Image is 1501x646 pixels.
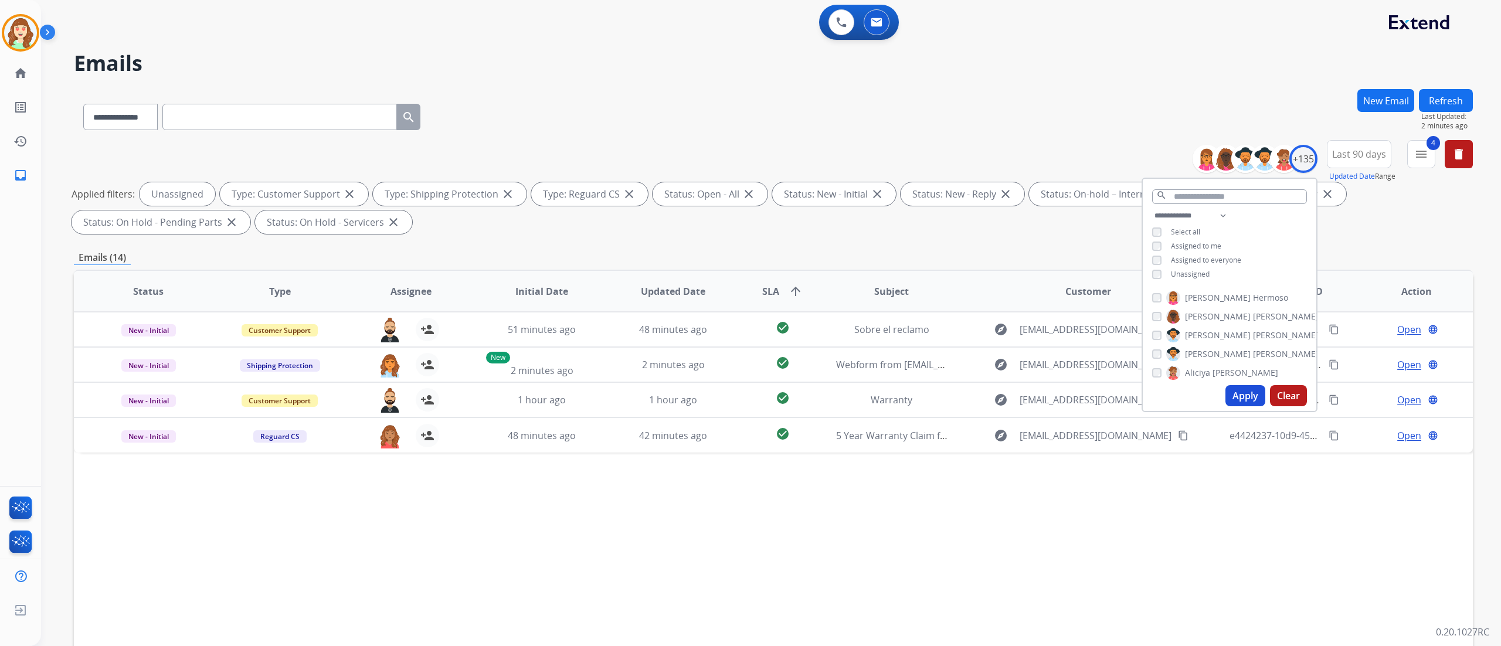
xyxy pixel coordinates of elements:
mat-icon: close [742,187,756,201]
mat-icon: close [1320,187,1334,201]
mat-icon: arrow_upward [789,284,803,298]
span: [PERSON_NAME] [1253,348,1319,360]
span: Open [1397,358,1421,372]
span: Webform from [EMAIL_ADDRESS][DOMAIN_NAME] on [DATE] [836,358,1102,371]
mat-icon: delete [1452,147,1466,161]
span: 48 minutes ago [639,323,707,336]
mat-icon: check_circle [776,391,790,405]
span: New - Initial [121,359,176,372]
p: New [486,352,510,363]
span: [PERSON_NAME] [1185,348,1251,360]
mat-icon: close [622,187,636,201]
span: Open [1397,393,1421,407]
span: 4 [1427,136,1440,150]
span: [PERSON_NAME] [1213,367,1278,379]
mat-icon: menu [1414,147,1428,161]
span: [PERSON_NAME] [1185,329,1251,341]
span: 5 Year Warranty Claim for [PERSON_NAME] Couch [836,429,1055,442]
p: Emails (14) [74,250,131,265]
img: agent-avatar [378,388,402,413]
span: Updated Date [641,284,705,298]
span: [EMAIL_ADDRESS][DOMAIN_NAME] [1020,322,1171,336]
mat-icon: language [1428,430,1438,441]
mat-icon: close [501,187,515,201]
div: Status: New - Initial [772,182,896,206]
span: e4424237-10d9-4567-a481-7cacba55f43e [1230,429,1408,442]
span: Reguard CS [253,430,307,443]
span: 48 minutes ago [508,429,576,442]
th: Action [1342,271,1473,312]
button: 4 [1407,140,1435,168]
span: [PERSON_NAME] [1253,311,1319,322]
button: Last 90 days [1327,140,1391,168]
img: avatar [4,16,37,49]
span: [EMAIL_ADDRESS][DOMAIN_NAME] [1020,393,1171,407]
span: 1 hour ago [649,393,697,406]
mat-icon: check_circle [776,427,790,441]
span: New - Initial [121,430,176,443]
span: Open [1397,322,1421,336]
span: Warranty [871,393,912,406]
p: Applied filters: [72,187,135,201]
span: [PERSON_NAME] [1185,311,1251,322]
span: Assigned to me [1171,241,1221,251]
mat-icon: content_copy [1329,324,1339,335]
mat-icon: person_add [420,393,434,407]
mat-icon: content_copy [1329,359,1339,370]
mat-icon: person_add [420,358,434,372]
mat-icon: close [225,215,239,229]
span: Customer Support [242,395,318,407]
mat-icon: person_add [420,322,434,336]
p: 0.20.1027RC [1436,625,1489,639]
mat-icon: search [402,110,416,124]
mat-icon: explore [994,358,1008,372]
mat-icon: inbox [13,168,28,182]
span: Customer [1065,284,1111,298]
span: Initial Date [515,284,568,298]
div: Type: Customer Support [220,182,368,206]
span: [PERSON_NAME] [1253,329,1319,341]
span: Assignee [390,284,432,298]
mat-icon: explore [994,429,1008,443]
span: [PERSON_NAME] [1185,292,1251,304]
mat-icon: check_circle [776,356,790,370]
mat-icon: content_copy [1329,395,1339,405]
span: Shipping Protection [240,359,320,372]
mat-icon: person_add [420,429,434,443]
mat-icon: explore [994,393,1008,407]
span: New - Initial [121,395,176,407]
div: Status: New - Reply [901,182,1024,206]
div: Status: On-hold – Internal [1029,182,1181,206]
button: New Email [1357,89,1414,112]
span: 2 minutes ago [511,364,573,377]
span: Status [133,284,164,298]
span: 42 minutes ago [639,429,707,442]
span: Unassigned [1171,269,1210,279]
mat-icon: language [1428,359,1438,370]
mat-icon: list_alt [13,100,28,114]
span: Open [1397,429,1421,443]
span: [EMAIL_ADDRESS][DOMAIN_NAME] [1020,358,1171,372]
span: [EMAIL_ADDRESS][DOMAIN_NAME] [1020,429,1171,443]
span: 2 minutes ago [1421,121,1473,131]
div: Unassigned [140,182,215,206]
mat-icon: search [1156,190,1167,200]
mat-icon: close [999,187,1013,201]
mat-icon: history [13,134,28,148]
span: Last 90 days [1332,152,1386,157]
mat-icon: close [386,215,400,229]
mat-icon: close [342,187,356,201]
span: Sobre el reclamo [854,323,929,336]
span: 51 minutes ago [508,323,576,336]
span: Last Updated: [1421,112,1473,121]
mat-icon: explore [994,322,1008,336]
span: New - Initial [121,324,176,336]
span: Select all [1171,227,1200,237]
mat-icon: content_copy [1329,430,1339,441]
span: Subject [874,284,909,298]
button: Apply [1225,385,1265,406]
div: +135 [1289,145,1317,173]
button: Refresh [1419,89,1473,112]
img: agent-avatar [378,318,402,342]
img: agent-avatar [378,424,402,448]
